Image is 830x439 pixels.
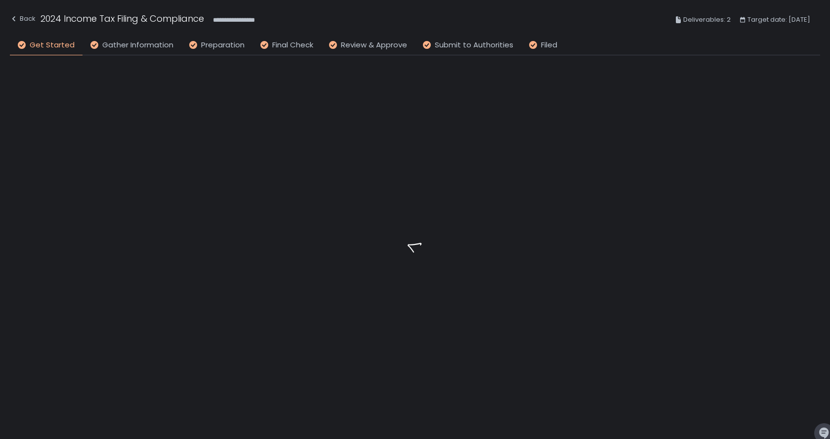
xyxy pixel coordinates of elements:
button: Back [10,12,36,28]
div: Back [10,13,36,25]
span: Filed [541,40,557,51]
span: Preparation [201,40,245,51]
span: Review & Approve [341,40,407,51]
span: Deliverables: 2 [683,14,731,26]
span: Submit to Authorities [435,40,513,51]
span: Get Started [30,40,75,51]
h1: 2024 Income Tax Filing & Compliance [41,12,204,25]
span: Gather Information [102,40,173,51]
span: Target date: [DATE] [747,14,810,26]
span: Final Check [272,40,313,51]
